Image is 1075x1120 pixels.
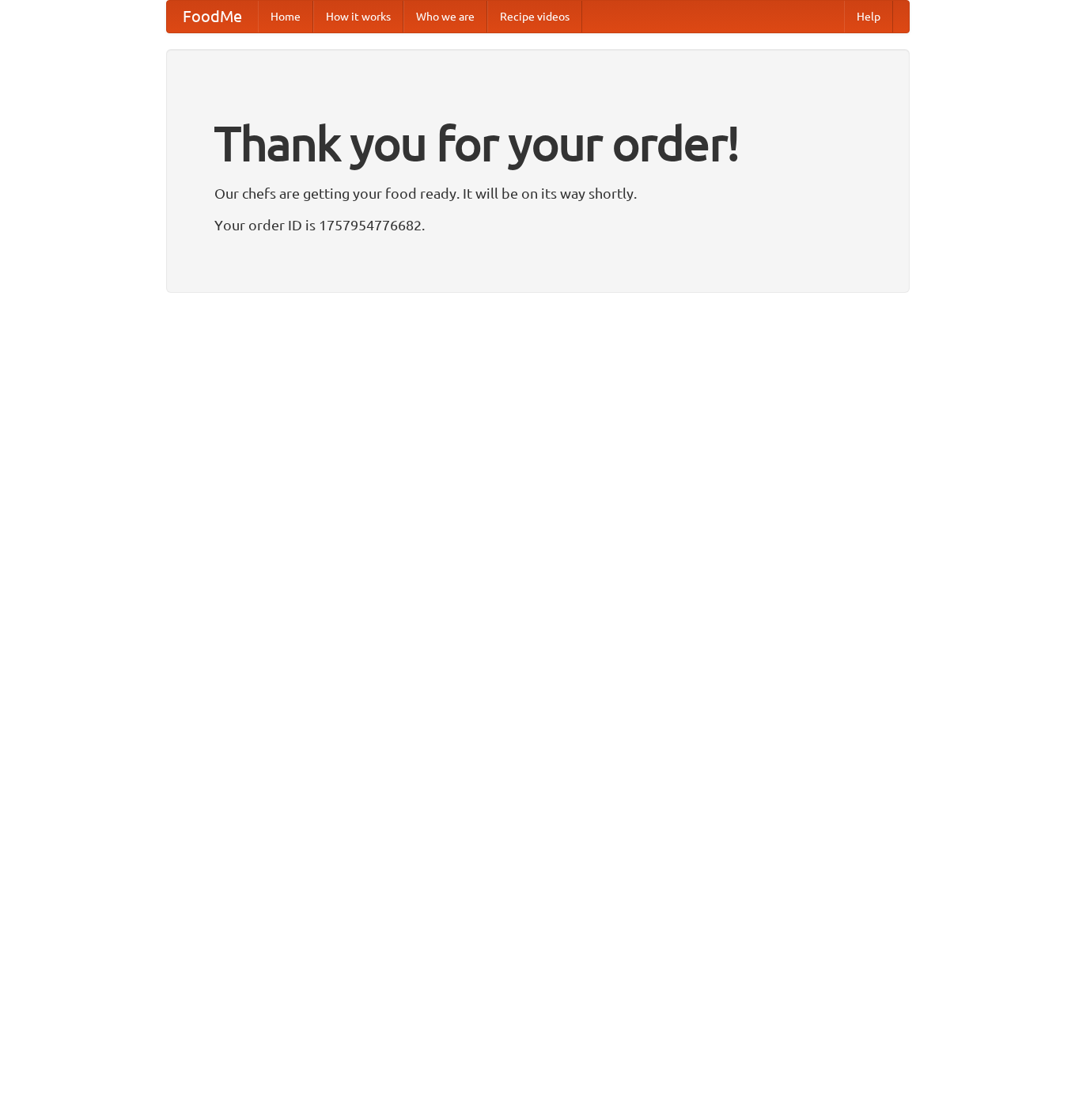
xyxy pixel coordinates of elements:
a: Who we are [403,1,487,32]
a: FoodMe [167,1,258,32]
a: Home [258,1,313,32]
a: Recipe videos [487,1,582,32]
p: Your order ID is 1757954776682. [214,213,861,237]
a: Help [844,1,893,32]
p: Our chefs are getting your food ready. It will be on its way shortly. [214,181,861,205]
h1: Thank you for your order! [214,105,861,181]
a: How it works [313,1,403,32]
